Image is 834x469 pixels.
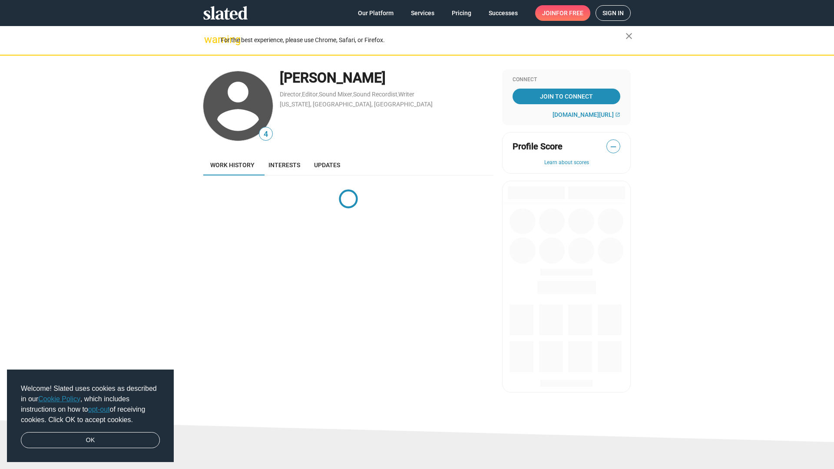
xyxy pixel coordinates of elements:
span: Services [411,5,434,21]
a: dismiss cookie message [21,432,160,449]
mat-icon: warning [204,34,215,45]
a: Updates [307,155,347,175]
a: Join To Connect [513,89,620,104]
span: Welcome! Slated uses cookies as described in our , which includes instructions on how to of recei... [21,383,160,425]
div: Connect [513,76,620,83]
span: Pricing [452,5,471,21]
a: Services [404,5,441,21]
a: Cookie Policy [38,395,80,403]
div: For the best experience, please use Chrome, Safari, or Firefox. [221,34,625,46]
div: [PERSON_NAME] [280,69,493,87]
span: , [318,92,319,97]
a: opt-out [88,406,110,413]
a: Editor [302,91,318,98]
div: cookieconsent [7,370,174,462]
a: Sound Recordist [353,91,397,98]
a: Pricing [445,5,478,21]
span: Our Platform [358,5,394,21]
span: Interests [268,162,300,168]
span: — [607,141,620,152]
a: Joinfor free [535,5,590,21]
button: Learn about scores [513,159,620,166]
span: , [397,92,398,97]
span: Join To Connect [514,89,619,104]
a: Director [280,91,301,98]
a: [DOMAIN_NAME][URL] [553,111,620,118]
span: 4 [259,129,272,140]
a: Sound Mixer [319,91,352,98]
a: Sign in [596,5,631,21]
span: [DOMAIN_NAME][URL] [553,111,614,118]
a: [US_STATE], [GEOGRAPHIC_DATA], [GEOGRAPHIC_DATA] [280,101,433,108]
span: , [352,92,353,97]
span: , [301,92,302,97]
mat-icon: open_in_new [615,112,620,117]
a: Writer [398,91,414,98]
a: Work history [203,155,261,175]
span: Successes [489,5,518,21]
a: Interests [261,155,307,175]
span: Updates [314,162,340,168]
span: for free [556,5,583,21]
span: Profile Score [513,141,563,152]
span: Sign in [602,6,624,20]
a: Our Platform [351,5,400,21]
span: Work history [210,162,255,168]
mat-icon: close [624,31,634,41]
a: Successes [482,5,525,21]
span: Join [542,5,583,21]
